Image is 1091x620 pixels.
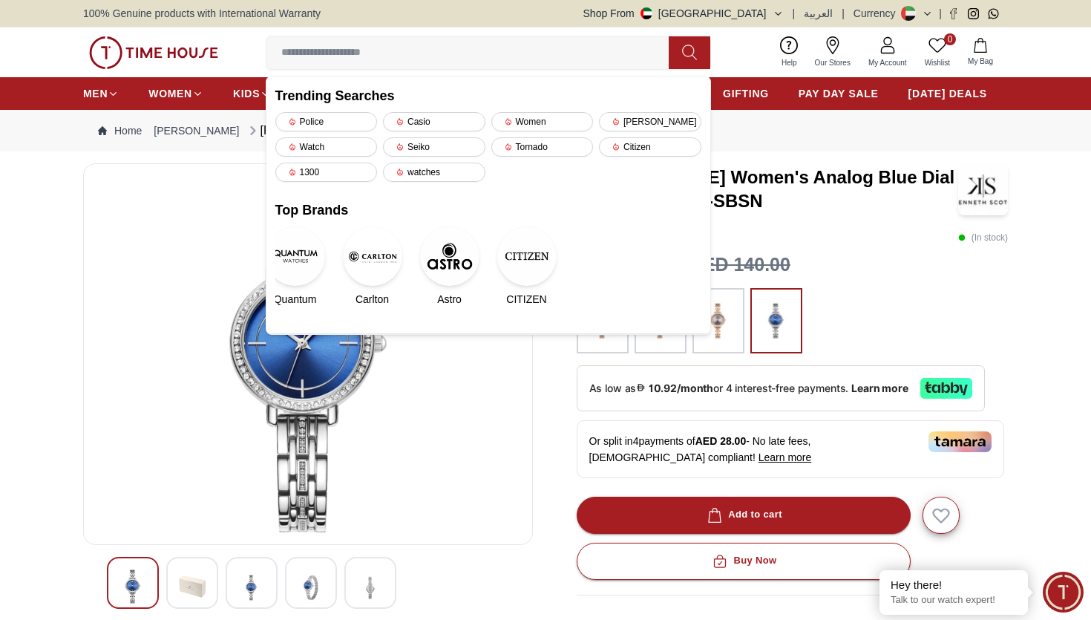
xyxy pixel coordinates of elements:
[799,80,879,107] a: PAY DAY SALE
[583,6,784,21] button: Shop From[GEOGRAPHIC_DATA]
[962,56,999,67] span: My Bag
[908,80,987,107] a: [DATE] DEALS
[148,80,203,107] a: WOMEN
[420,226,479,286] img: Astro
[275,163,378,182] div: 1300
[599,137,701,157] div: Citizen
[958,230,1008,245] p: ( In stock )
[148,86,192,101] span: WOMEN
[916,33,959,71] a: 0Wishlist
[275,137,378,157] div: Watch
[891,578,1017,593] div: Hey there!
[862,57,913,68] span: My Account
[298,570,324,606] img: Kenneth Scott Women's Analog Blue Dial Watch - K23532-RBKN
[919,57,956,68] span: Wishlist
[689,251,790,279] h3: AED 140.00
[577,497,911,534] button: Add to cart
[948,8,959,19] a: Facebook
[842,6,845,21] span: |
[640,7,652,19] img: United Arab Emirates
[759,451,812,463] span: Learn more
[383,112,485,131] div: Casio
[804,6,833,21] button: العربية
[238,570,265,606] img: Kenneth Scott Women's Analog Blue Dial Watch - K23532-RBKN
[357,570,384,606] img: Kenneth Scott Women's Analog Blue Dial Watch - K23532-RBKN
[89,36,218,69] img: ...
[356,292,389,307] span: Carlton
[83,6,321,21] span: 100% Genuine products with International Warranty
[353,226,393,307] a: CarltonCarlton
[383,137,485,157] div: Seiko
[695,435,746,447] span: AED 28.00
[266,226,325,286] img: Quantum
[723,80,769,107] a: GIFTING
[119,570,146,604] img: Kenneth Scott Women's Analog Blue Dial Watch - K23532-RBKN
[577,166,958,213] h3: [PERSON_NAME] Women's Analog Blue Dial Watch - K23532-SBSN
[491,137,594,157] div: Tornado
[806,33,859,71] a: Our Stores
[988,8,999,19] a: Whatsapp
[275,226,315,307] a: QuantumQuantum
[437,292,462,307] span: Astro
[233,80,271,107] a: KIDS
[430,226,470,307] a: AstroAstro
[809,57,856,68] span: Our Stores
[928,431,992,452] img: Tamara
[939,6,942,21] span: |
[83,80,119,107] a: MEN
[958,163,1009,215] img: Kenneth Scott Women's Analog Blue Dial Watch - K23532-SBSN
[723,86,769,101] span: GIFTING
[83,86,108,101] span: MEN
[383,163,485,182] div: watches
[98,123,142,138] a: Home
[577,420,1004,478] div: Or split in 4 payments of - No late fees, [DEMOGRAPHIC_DATA] compliant!
[854,6,902,21] div: Currency
[246,122,625,140] div: [PERSON_NAME] Women's Analog Blue Dial Watch - K23532-SBSN
[758,296,795,346] img: ...
[233,86,260,101] span: KIDS
[83,110,1008,151] nav: Breadcrumb
[274,292,317,307] span: Quantum
[1043,572,1084,613] div: Chat Widget
[793,6,796,21] span: |
[497,226,557,286] img: CITIZEN
[773,33,806,71] a: Help
[944,33,956,45] span: 0
[275,200,701,221] h2: Top Brands
[275,112,378,131] div: Police
[599,112,701,131] div: [PERSON_NAME]
[507,226,547,307] a: CITIZENCITIZEN
[577,543,911,580] button: Buy Now
[710,552,776,570] div: Buy Now
[179,570,206,604] img: Kenneth Scott Women's Analog Blue Dial Watch - K23532-RBKN
[96,176,520,532] img: Kenneth Scott Women's Analog Blue Dial Watch - K23532-RBKN
[968,8,979,19] a: Instagram
[275,85,701,106] h2: Trending Searches
[700,296,737,346] img: ...
[959,35,1002,70] button: My Bag
[776,57,803,68] span: Help
[891,594,1017,607] p: Talk to our watch expert!
[491,112,594,131] div: Women
[506,292,546,307] span: CITIZEN
[799,86,879,101] span: PAY DAY SALE
[908,86,987,101] span: [DATE] DEALS
[154,123,239,138] a: [PERSON_NAME]
[704,506,782,523] div: Add to cart
[343,226,402,286] img: Carlton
